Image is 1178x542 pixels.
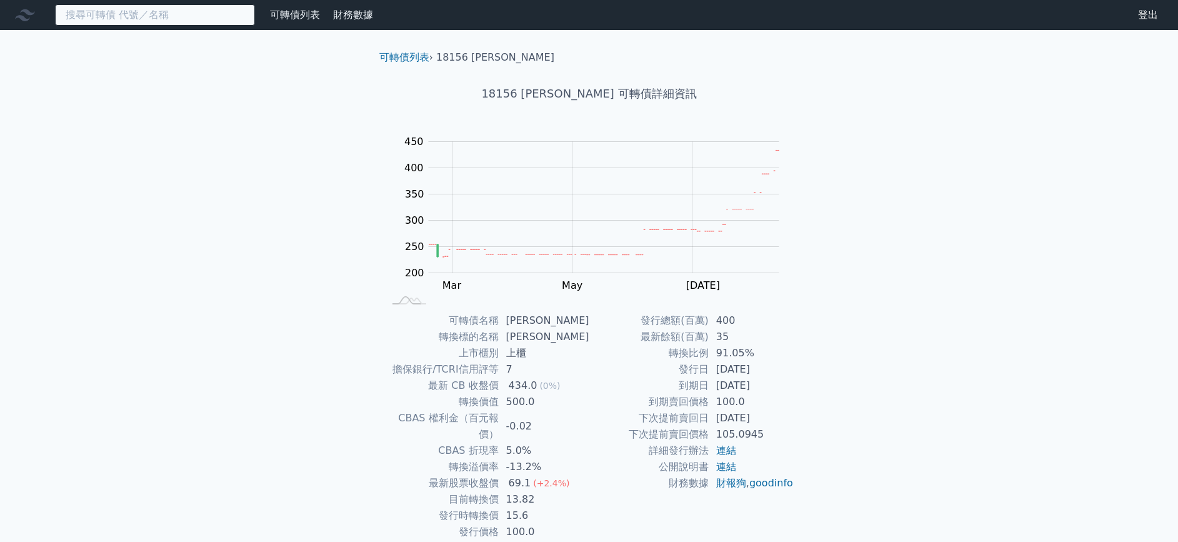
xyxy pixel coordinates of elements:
td: -13.2% [499,459,589,475]
li: 18156 [PERSON_NAME] [436,50,554,65]
tspan: 300 [405,214,424,226]
tspan: 400 [404,162,424,174]
span: (+2.4%) [533,478,569,488]
tspan: 250 [405,241,424,253]
tspan: 200 [405,267,424,279]
td: 7 [499,361,589,378]
tspan: Mar [442,279,462,291]
h1: 18156 [PERSON_NAME] 可轉債詳細資訊 [369,85,809,103]
td: [DATE] [709,378,794,394]
td: 400 [709,313,794,329]
td: 上市櫃別 [384,345,499,361]
td: 轉換溢價率 [384,459,499,475]
td: 91.05% [709,345,794,361]
div: 69.1 [506,475,534,491]
td: 最新股票收盤價 [384,475,499,491]
g: Chart [398,136,798,317]
td: 最新 CB 收盤價 [384,378,499,394]
tspan: 450 [404,136,424,148]
td: 公開說明書 [589,459,709,475]
td: 100.0 [499,524,589,540]
td: , [709,475,794,491]
td: 轉換價值 [384,394,499,410]
td: 發行價格 [384,524,499,540]
td: 下次提前賣回日 [589,410,709,426]
td: CBAS 權利金（百元報價） [384,410,499,443]
a: 可轉債列表 [270,9,320,21]
td: 上櫃 [499,345,589,361]
td: 發行日 [589,361,709,378]
span: (0%) [539,381,560,391]
div: 434.0 [506,378,540,394]
a: 可轉債列表 [379,51,429,63]
a: 財務數據 [333,9,373,21]
td: 財務數據 [589,475,709,491]
td: 105.0945 [709,426,794,443]
td: 到期賣回價格 [589,394,709,410]
a: 財報狗 [716,477,746,489]
td: [PERSON_NAME] [499,313,589,329]
td: 發行總額(百萬) [589,313,709,329]
a: 連結 [716,461,736,473]
a: goodinfo [749,477,793,489]
td: 最新餘額(百萬) [589,329,709,345]
td: 100.0 [709,394,794,410]
td: [DATE] [709,361,794,378]
td: 發行時轉換價 [384,508,499,524]
td: 轉換標的名稱 [384,329,499,345]
td: 可轉債名稱 [384,313,499,329]
td: CBAS 折現率 [384,443,499,459]
td: [DATE] [709,410,794,426]
td: 詳細發行辦法 [589,443,709,459]
td: 目前轉換價 [384,491,499,508]
td: 下次提前賣回價格 [589,426,709,443]
li: › [379,50,433,65]
td: 擔保銀行/TCRI信用評等 [384,361,499,378]
a: 連結 [716,444,736,456]
td: 15.6 [499,508,589,524]
td: -0.02 [499,410,589,443]
tspan: 350 [405,188,424,200]
input: 搜尋可轉債 代號／名稱 [55,4,255,26]
td: 5.0% [499,443,589,459]
td: 13.82 [499,491,589,508]
td: 到期日 [589,378,709,394]
td: 500.0 [499,394,589,410]
td: 35 [709,329,794,345]
a: 登出 [1128,5,1168,25]
td: 轉換比例 [589,345,709,361]
tspan: May [562,279,582,291]
tspan: [DATE] [686,279,720,291]
td: [PERSON_NAME] [499,329,589,345]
